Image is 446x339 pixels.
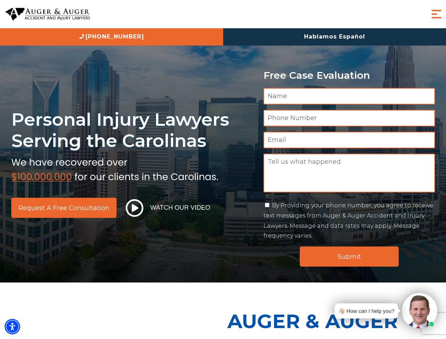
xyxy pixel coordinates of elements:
[263,132,435,148] input: Email
[263,70,435,81] p: Free Case Evaluation
[263,110,435,126] input: Phone Number
[11,109,255,151] h1: Personal Injury Lawyers Serving the Carolinas
[263,88,435,105] input: Name
[5,8,90,21] img: Auger & Auger Accident and Injury Lawyers Logo
[263,202,433,239] label: By Providing your phone number, you agree to receive text messages from Auger & Auger Accident an...
[402,293,437,328] img: Intaker widget Avatar
[124,199,213,217] button: Watch Our Video
[429,7,444,21] button: Menu
[11,155,218,182] img: sub text
[18,205,109,211] span: Request a Free Consultation
[227,304,442,339] p: Auger & Auger
[300,246,399,267] input: Submit
[5,319,20,334] div: Accessibility Menu
[338,306,394,316] div: 👋🏼 How can I help you?
[11,198,117,218] a: Request a Free Consultation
